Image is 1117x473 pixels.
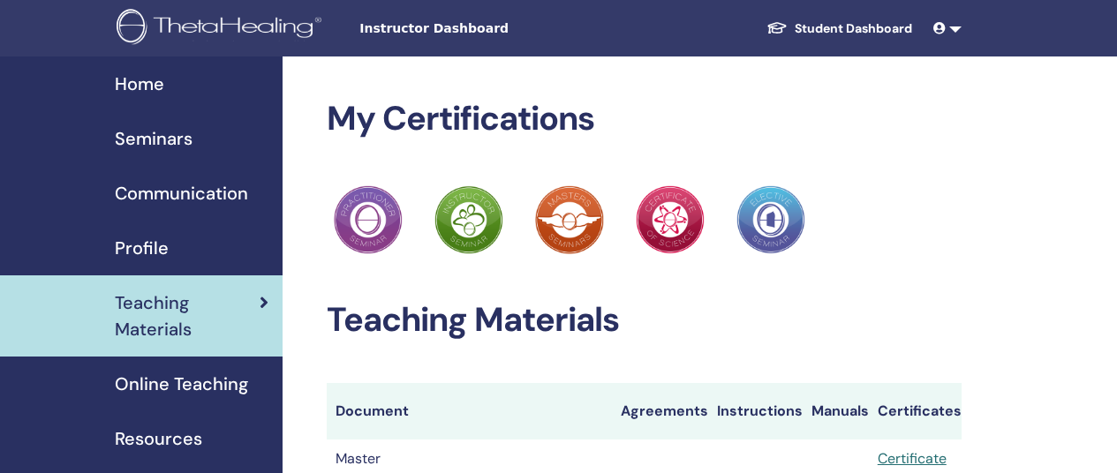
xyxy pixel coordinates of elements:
img: logo.png [117,9,328,49]
img: Practitioner [736,185,805,254]
span: Seminars [115,125,192,152]
span: Profile [115,235,169,261]
span: Resources [115,425,202,452]
span: Online Teaching [115,371,248,397]
th: Instructions [708,383,803,439]
span: Instructor Dashboard [359,19,624,38]
img: Practitioner [636,185,705,254]
img: Practitioner [334,185,403,254]
a: Certificate [878,449,947,468]
h2: Teaching Materials [327,300,962,341]
th: Certificates [869,383,962,439]
th: Document [327,383,612,439]
th: Manuals [803,383,869,439]
span: Communication [115,180,248,206]
img: Practitioner [434,185,503,254]
span: Teaching Materials [115,289,260,342]
h2: My Certifications [327,99,962,139]
span: Home [115,71,164,97]
img: graduation-cap-white.svg [766,20,788,35]
img: Practitioner [535,185,604,254]
a: Student Dashboard [752,12,926,45]
th: Agreements [612,383,708,439]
